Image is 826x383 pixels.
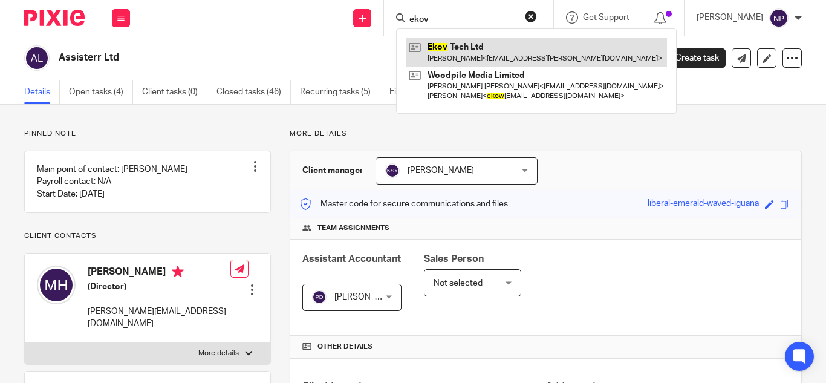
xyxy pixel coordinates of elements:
h3: Client manager [302,165,363,177]
h5: (Director) [88,281,230,293]
i: Primary [172,266,184,278]
span: Get Support [583,13,629,22]
span: Sales Person [424,254,484,264]
p: [PERSON_NAME][EMAIL_ADDRESS][DOMAIN_NAME] [88,306,230,330]
h4: [PERSON_NAME] [88,266,230,281]
h2: Assisterr Ltd [59,51,522,64]
a: Create task [655,48,726,68]
img: svg%3E [24,45,50,71]
span: Other details [317,342,372,352]
img: svg%3E [37,266,76,304]
p: More details [290,129,802,139]
p: More details [198,349,239,358]
a: Closed tasks (46) [216,80,291,104]
p: [PERSON_NAME] [697,11,763,24]
a: Open tasks (4) [69,80,133,104]
span: Not selected [434,279,483,287]
img: svg%3E [312,290,327,304]
p: Master code for secure communications and files [299,198,508,210]
span: [PERSON_NAME] [408,166,474,175]
a: Client tasks (0) [142,80,207,104]
img: svg%3E [769,8,789,28]
a: Files [389,80,417,104]
input: Search [408,15,517,25]
button: Clear [525,10,537,22]
span: Assistant Accountant [302,254,401,264]
a: Recurring tasks (5) [300,80,380,104]
span: [PERSON_NAME] [334,293,401,301]
img: Pixie [24,10,85,26]
div: liberal-emerald-waved-iguana [648,197,759,211]
p: Client contacts [24,231,271,241]
span: Team assignments [317,223,389,233]
a: Details [24,80,60,104]
img: svg%3E [385,163,400,178]
p: Pinned note [24,129,271,139]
